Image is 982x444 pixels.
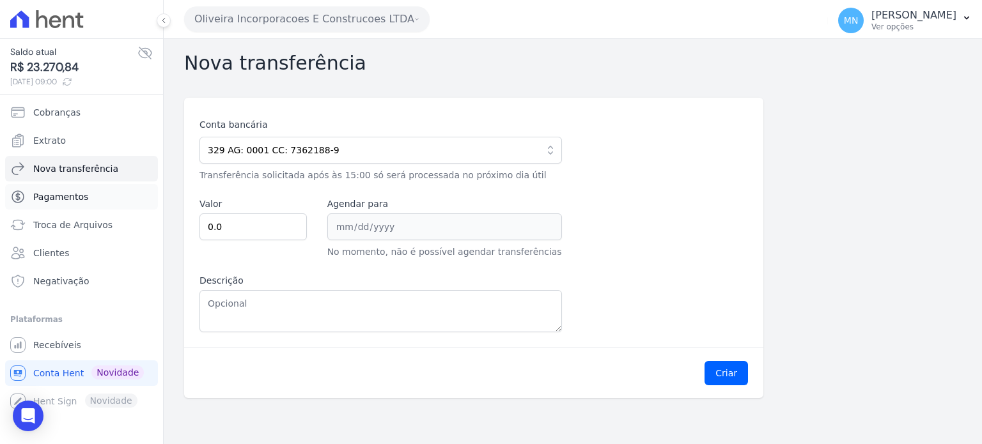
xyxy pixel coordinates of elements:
[5,332,158,358] a: Recebíveis
[33,134,66,147] span: Extrato
[10,100,153,414] nav: Sidebar
[10,59,137,76] span: R$ 23.270,84
[33,339,81,351] span: Recebíveis
[199,197,307,211] label: Valor
[10,312,153,327] div: Plataformas
[705,361,748,385] button: Criar
[33,367,84,379] span: Conta Hent
[5,212,158,238] a: Troca de Arquivos
[33,275,90,287] span: Negativação
[33,218,113,231] span: Troca de Arquivos
[5,156,158,181] a: Nova transferência
[33,106,81,119] span: Cobranças
[184,52,962,75] h2: Nova transferência
[5,268,158,294] a: Negativação
[828,3,982,38] button: MN [PERSON_NAME] Ver opções
[13,401,43,431] div: Open Intercom Messenger
[5,240,158,266] a: Clientes
[327,197,562,211] label: Agendar para
[5,360,158,386] a: Conta Hent Novidade
[33,162,118,175] span: Nova transferência
[10,76,137,88] span: [DATE] 09:00
[199,169,562,182] p: Transferência solicitada após às 15:00 só será processada no próximo dia útil
[10,45,137,59] span: Saldo atual
[5,100,158,125] a: Cobranças
[5,128,158,153] a: Extrato
[199,274,562,287] label: Descrição
[33,190,88,203] span: Pagamentos
[199,118,562,132] label: Conta bancária
[871,9,956,22] p: [PERSON_NAME]
[871,22,956,32] p: Ver opções
[844,16,859,25] span: MN
[33,247,69,259] span: Clientes
[327,245,562,259] p: No momento, não é possível agendar transferências
[5,184,158,210] a: Pagamentos
[184,6,430,32] button: Oliveira Incorporacoes E Construcoes LTDA
[91,365,144,379] span: Novidade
